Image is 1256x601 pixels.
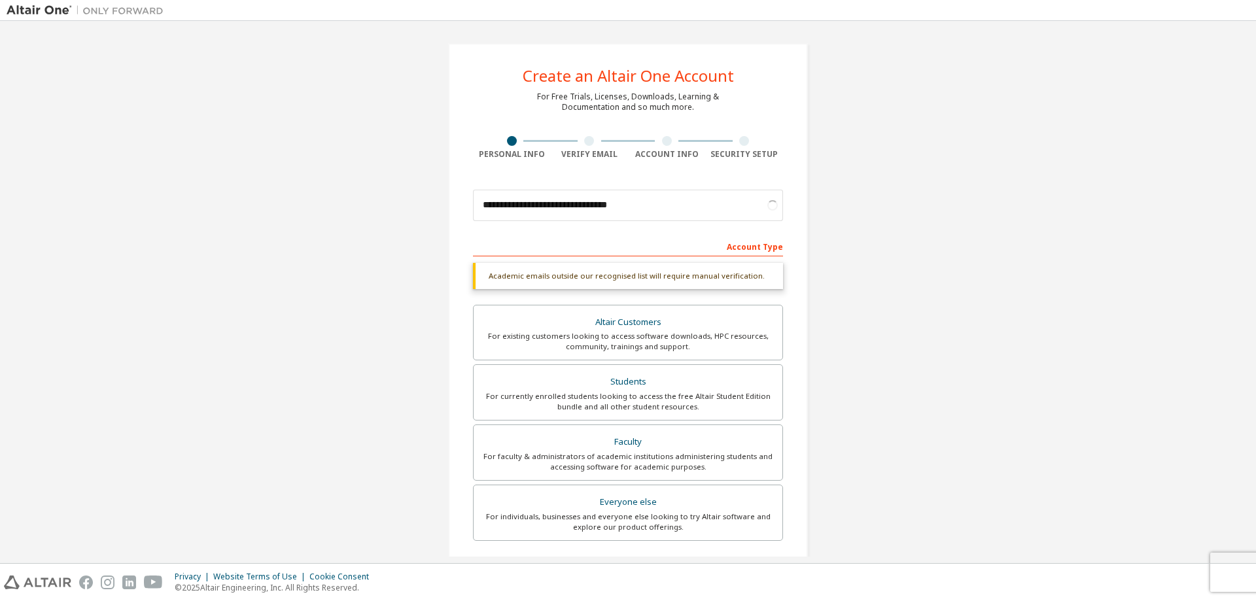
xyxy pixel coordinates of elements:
div: Everyone else [481,493,775,511]
div: Students [481,373,775,391]
div: Altair Customers [481,313,775,332]
div: For faculty & administrators of academic institutions administering students and accessing softwa... [481,451,775,472]
img: facebook.svg [79,575,93,589]
img: altair_logo.svg [4,575,71,589]
div: Account Type [473,235,783,256]
img: youtube.svg [144,575,163,589]
div: Privacy [175,572,213,582]
div: Cookie Consent [309,572,377,582]
div: Academic emails outside our recognised list will require manual verification. [473,263,783,289]
div: Website Terms of Use [213,572,309,582]
img: instagram.svg [101,575,114,589]
div: Verify Email [551,149,629,160]
div: Security Setup [706,149,784,160]
div: For individuals, businesses and everyone else looking to try Altair software and explore our prod... [481,511,775,532]
div: Create an Altair One Account [523,68,734,84]
div: Personal Info [473,149,551,160]
div: For Free Trials, Licenses, Downloads, Learning & Documentation and so much more. [537,92,719,112]
div: Faculty [481,433,775,451]
img: linkedin.svg [122,575,136,589]
div: For existing customers looking to access software downloads, HPC resources, community, trainings ... [481,331,775,352]
p: © 2025 Altair Engineering, Inc. All Rights Reserved. [175,582,377,593]
img: Altair One [7,4,170,17]
div: For currently enrolled students looking to access the free Altair Student Edition bundle and all ... [481,391,775,412]
div: Account Info [628,149,706,160]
